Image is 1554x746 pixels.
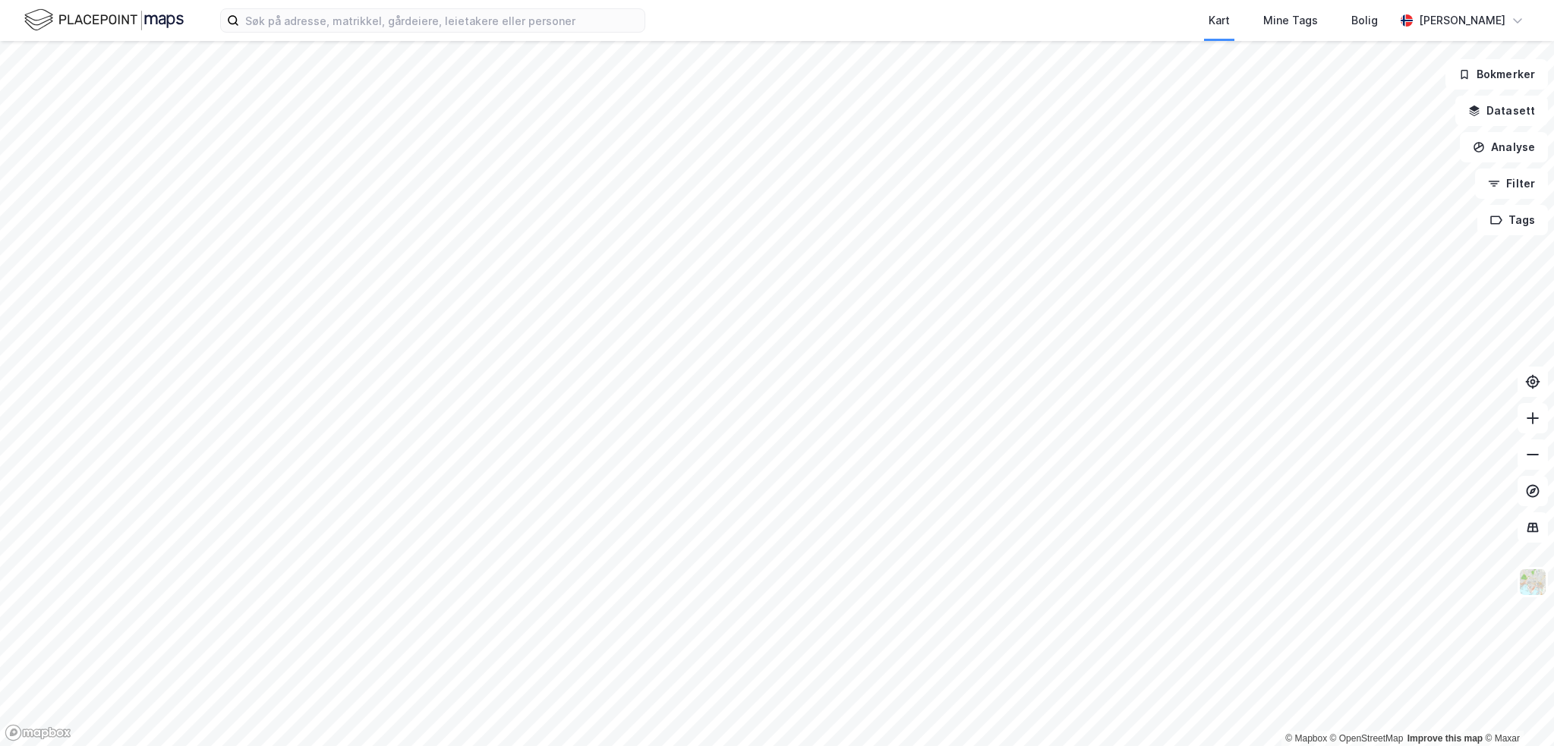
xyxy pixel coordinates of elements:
[1455,96,1548,126] button: Datasett
[1407,733,1483,744] a: Improve this map
[1285,733,1327,744] a: Mapbox
[5,724,71,741] a: Mapbox homepage
[239,9,645,32] input: Søk på adresse, matrikkel, gårdeiere, leietakere eller personer
[1460,132,1548,162] button: Analyse
[1445,59,1548,90] button: Bokmerker
[1518,568,1547,596] img: Z
[1478,673,1554,746] div: Kontrollprogram for chat
[1478,673,1554,746] iframe: Chat Widget
[1209,11,1230,30] div: Kart
[24,7,184,33] img: logo.f888ab2527a4732fd821a326f86c7f29.svg
[1330,733,1404,744] a: OpenStreetMap
[1263,11,1318,30] div: Mine Tags
[1419,11,1505,30] div: [PERSON_NAME]
[1475,168,1548,199] button: Filter
[1477,205,1548,235] button: Tags
[1351,11,1378,30] div: Bolig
